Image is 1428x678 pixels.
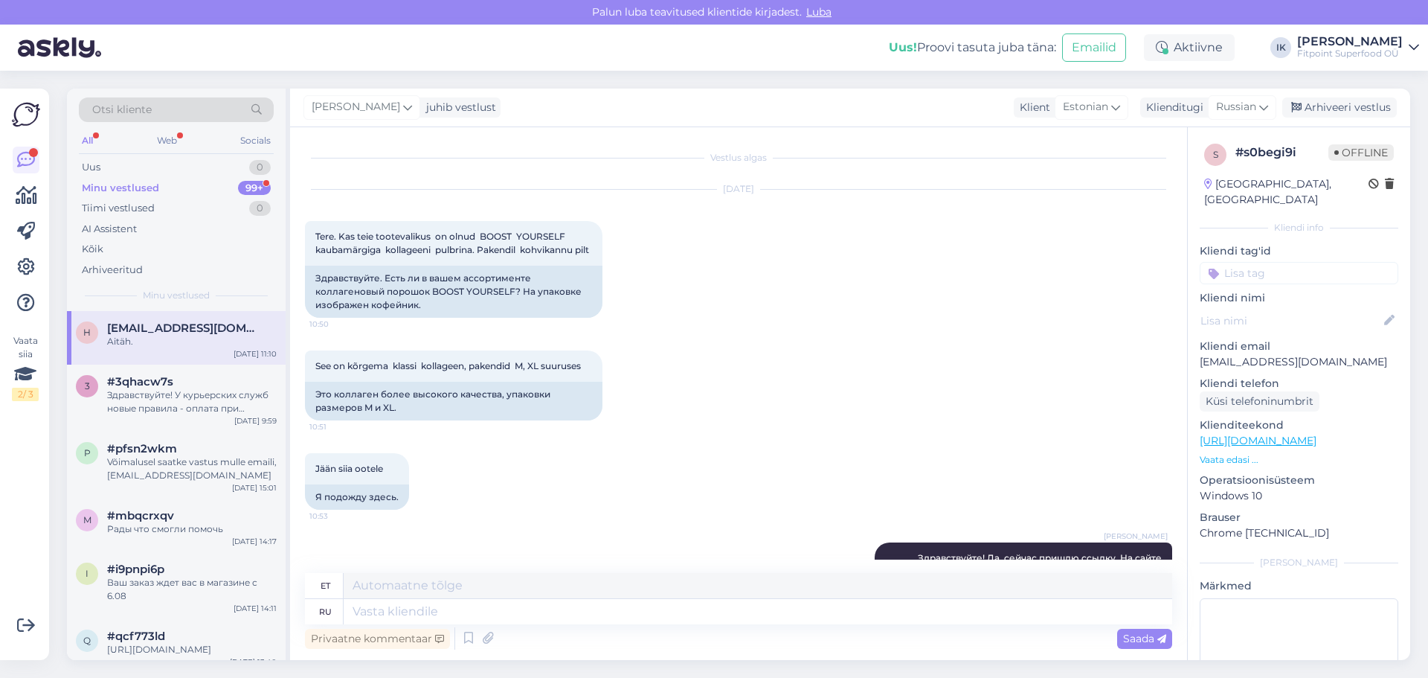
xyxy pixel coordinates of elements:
div: Здравствуйте. Есть ли в вашем ассортименте коллагеновый порошок BOOST YOURSELF? На упаковке изобр... [305,266,602,318]
div: All [79,131,96,150]
span: #mbqcrxqv [107,509,174,522]
div: Это коллаген более высокого качества, упаковки размеров M и XL. [305,382,602,420]
span: See on kõrgema klassi kollageen, pakendid M, XL suuruses [315,360,581,371]
span: s [1213,149,1218,160]
span: [PERSON_NAME] [1104,531,1168,542]
a: [PERSON_NAME]Fitpoint Superfood OÜ [1297,36,1419,60]
p: [EMAIL_ADDRESS][DOMAIN_NAME] [1200,354,1398,370]
div: [DATE] [305,182,1172,196]
div: Vaata siia [12,334,39,401]
div: Kõik [82,242,103,257]
div: [PERSON_NAME] [1297,36,1403,48]
a: [URL][DOMAIN_NAME] [1200,434,1316,447]
span: Luba [802,5,836,19]
div: 0 [249,201,271,216]
span: 10:51 [309,421,365,432]
div: juhib vestlust [420,100,496,115]
span: Offline [1328,144,1394,161]
input: Lisa tag [1200,262,1398,284]
span: Estonian [1063,99,1108,115]
img: Askly Logo [12,100,40,129]
span: 3 [85,380,90,391]
div: Рады что смогли помочь [107,522,277,536]
div: Uus [82,160,100,175]
p: Brauser [1200,510,1398,525]
p: Chrome [TECHNICAL_ID] [1200,525,1398,541]
div: Tiimi vestlused [82,201,155,216]
span: Jään siia ootele [315,463,383,474]
div: Aitäh. [107,335,277,348]
span: Minu vestlused [143,289,210,302]
div: # s0begi9i [1235,144,1328,161]
span: 10:50 [309,319,365,330]
span: 10:53 [309,511,365,522]
div: Klienditugi [1140,100,1203,115]
div: [DATE] 14:17 [232,536,277,547]
span: #qcf773ld [107,630,165,643]
p: Kliendi nimi [1200,290,1398,306]
div: Privaatne kommentaar [305,629,450,649]
div: Kliendi info [1200,221,1398,234]
p: Windows 10 [1200,488,1398,504]
div: ru [319,599,332,624]
span: [PERSON_NAME] [312,99,400,115]
div: Proovi tasuta juba täna: [889,39,1056,57]
span: i [86,568,89,579]
span: Saada [1123,632,1166,645]
input: Lisa nimi [1200,313,1381,329]
p: Kliendi tag'id [1200,243,1398,259]
div: Web [154,131,180,150]
p: Vaata edasi ... [1200,453,1398,467]
div: [DATE] 15:01 [232,482,277,493]
div: 2 / 3 [12,388,39,401]
div: IK [1270,37,1291,58]
div: Я подожду здесь. [305,484,409,510]
div: [GEOGRAPHIC_DATA], [GEOGRAPHIC_DATA] [1204,176,1368,208]
p: Kliendi email [1200,339,1398,354]
div: et [321,573,330,598]
div: Vestlus algas [305,151,1172,164]
span: Здравствуйте! Да, сейчас пришлю ссылку. На сайте изображена старая упаковка. [918,552,1164,577]
span: Tere. Kas teie tootevalikus on olnud BOOST YOURSELF kaubamärgiga kollageeni pulbrina. Pakendil ko... [315,231,589,255]
span: #i9pnpi6p [107,563,164,576]
div: Klient [1014,100,1050,115]
div: Küsi telefoninumbrit [1200,391,1319,412]
div: Minu vestlused [82,181,159,196]
span: p [84,447,91,458]
p: Kliendi telefon [1200,376,1398,391]
div: AI Assistent [82,222,137,237]
div: [DATE] 9:59 [234,415,277,426]
span: q [83,635,91,646]
button: Emailid [1062,33,1126,62]
div: [DATE] 13:40 [230,656,277,668]
div: Arhiveeri vestlus [1282,97,1397,118]
b: Uus! [889,40,917,54]
span: Russian [1216,99,1256,115]
div: Fitpoint Superfood OÜ [1297,48,1403,60]
span: h [83,327,91,338]
div: 0 [249,160,271,175]
span: m [83,514,91,525]
div: Socials [237,131,274,150]
span: Otsi kliente [92,102,152,118]
div: [DATE] 11:10 [234,348,277,359]
p: Operatsioonisüsteem [1200,473,1398,488]
div: Arhiveeritud [82,263,143,278]
p: Märkmed [1200,578,1398,594]
div: Ваш заказ ждет вас в магазине с 6.08 [107,576,277,603]
span: #3qhacw7s [107,375,173,388]
span: hiielilienthal@gmail.com [107,322,262,335]
div: [DATE] 14:11 [234,603,277,614]
div: 99+ [238,181,271,196]
div: Aktiivne [1144,34,1235,61]
span: #pfsn2wkm [107,442,177,455]
p: Klienditeekond [1200,418,1398,433]
div: Здравствуйте! У курьерских служб новые правила - оплата при получении доступна при заказе от 50 е... [107,388,277,415]
div: [PERSON_NAME] [1200,556,1398,569]
div: Võimalusel saatke vastus mulle emaili, [EMAIL_ADDRESS][DOMAIN_NAME] [107,455,277,482]
div: [URL][DOMAIN_NAME] [107,643,277,656]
